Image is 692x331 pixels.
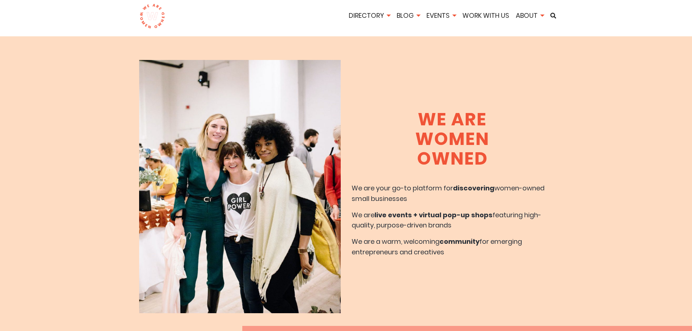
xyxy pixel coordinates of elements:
b: community [440,237,479,246]
li: Blog [394,11,422,22]
a: Blog [394,11,422,20]
b: live events + virtual pop-up shops [375,210,493,219]
li: About [513,11,546,22]
a: Directory [346,11,393,20]
a: Events [424,11,458,20]
li: Directory [346,11,393,22]
img: About We Are Women Owned [139,60,341,313]
p: We are featuring high-quality, purpose-driven brands [352,210,553,231]
img: logo [139,4,165,29]
b: discovering [453,183,494,193]
a: Work With Us [460,11,512,20]
li: Events [424,11,458,22]
p: We are a warm, welcoming for emerging entrepreneurs and creatives [352,237,553,258]
a: About [513,11,546,20]
p: We are your go-to platform for women-owned small businesses [352,183,553,204]
a: Search [548,13,559,19]
h1: We Are Women Owned [413,110,492,169]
